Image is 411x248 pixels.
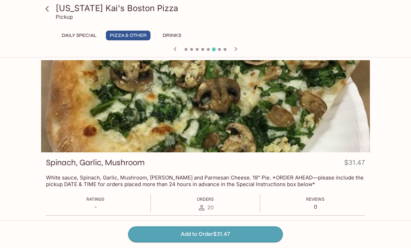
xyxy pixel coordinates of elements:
span: 20 [207,204,214,211]
span: Ratings [86,197,104,202]
span: Orders [197,197,214,202]
button: Pizza & Other [106,31,150,40]
h3: Spinach, Garlic, Mushroom [46,157,145,168]
h4: $31.47 [344,157,365,171]
p: Pickup [56,14,73,20]
p: - [86,203,104,210]
span: Reviews [306,197,325,202]
div: Spinach, Garlic, Mushroom [41,60,370,152]
button: Drinks [156,31,187,40]
button: Daily Special [58,31,100,40]
p: 0 [306,203,325,210]
p: White sauce, Spinach, Garlic, Mushroom, [PERSON_NAME] and Parmesan Cheese. 19" Pie. *ORDER AHEAD—... [46,174,365,187]
h3: [US_STATE] Kai's Boston Pizza [56,3,367,14]
button: Add to Order$31.47 [128,226,283,242]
